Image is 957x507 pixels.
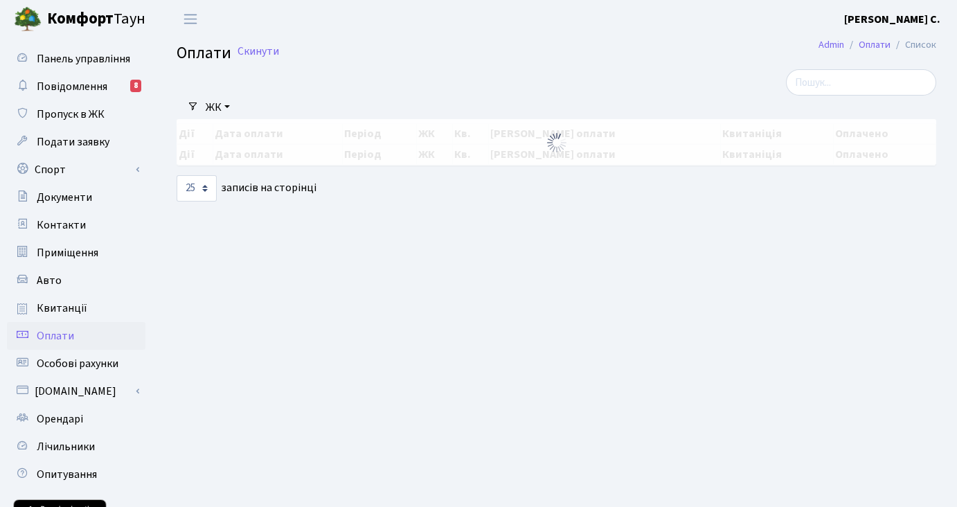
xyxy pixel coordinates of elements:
[14,6,42,33] img: logo.png
[7,405,145,433] a: Орендарі
[7,377,145,405] a: [DOMAIN_NAME]
[844,11,940,28] a: [PERSON_NAME] С.
[819,37,844,52] a: Admin
[37,107,105,122] span: Пропуск в ЖК
[37,273,62,288] span: Авто
[7,73,145,100] a: Повідомлення8
[47,8,114,30] b: Комфорт
[7,128,145,156] a: Подати заявку
[37,467,97,482] span: Опитування
[546,132,568,154] img: Обробка...
[177,175,316,202] label: записів на сторінці
[37,411,83,427] span: Орендарі
[37,301,87,316] span: Квитанції
[7,267,145,294] a: Авто
[7,433,145,461] a: Лічильники
[859,37,891,52] a: Оплати
[7,461,145,488] a: Опитування
[798,30,957,60] nav: breadcrumb
[844,12,940,27] b: [PERSON_NAME] С.
[7,100,145,128] a: Пропуск в ЖК
[130,80,141,92] div: 8
[37,356,118,371] span: Особові рахунки
[37,217,86,233] span: Контакти
[177,175,217,202] select: записів на сторінці
[47,8,145,31] span: Таун
[177,41,231,65] span: Оплати
[7,184,145,211] a: Документи
[37,51,130,66] span: Панель управління
[7,322,145,350] a: Оплати
[891,37,936,53] li: Список
[173,8,208,30] button: Переключити навігацію
[786,69,936,96] input: Пошук...
[7,45,145,73] a: Панель управління
[7,156,145,184] a: Спорт
[7,294,145,322] a: Квитанції
[7,211,145,239] a: Контакти
[7,239,145,267] a: Приміщення
[37,134,109,150] span: Подати заявку
[200,96,235,119] a: ЖК
[37,190,92,205] span: Документи
[7,350,145,377] a: Особові рахунки
[37,245,98,260] span: Приміщення
[37,439,95,454] span: Лічильники
[37,328,74,344] span: Оплати
[238,45,279,58] a: Скинути
[37,79,107,94] span: Повідомлення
